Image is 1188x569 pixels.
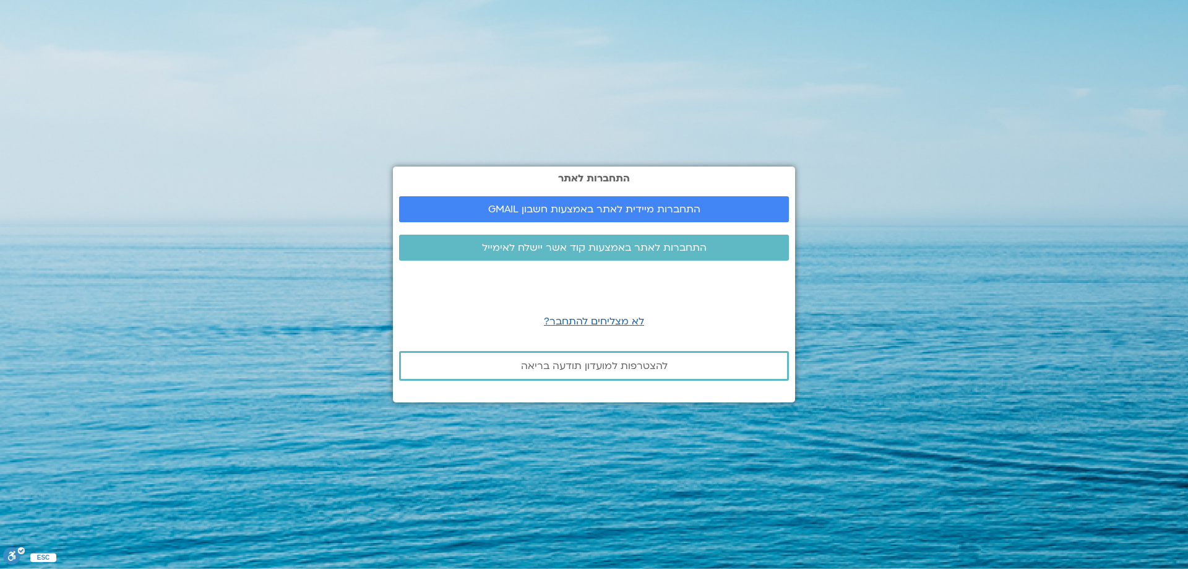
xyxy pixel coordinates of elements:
a: לא מצליחים להתחבר? [544,315,644,328]
span: התחברות לאתר באמצעות קוד אשר יישלח לאימייל [482,242,707,253]
h2: התחברות לאתר [399,173,789,184]
a: התחברות לאתר באמצעות קוד אשר יישלח לאימייל [399,235,789,261]
a: להצטרפות למועדון תודעה בריאה [399,351,789,381]
span: התחברות מיידית לאתר באמצעות חשבון GMAIL [488,204,700,215]
span: להצטרפות למועדון תודעה בריאה [521,360,668,371]
a: התחברות מיידית לאתר באמצעות חשבון GMAIL [399,196,789,222]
